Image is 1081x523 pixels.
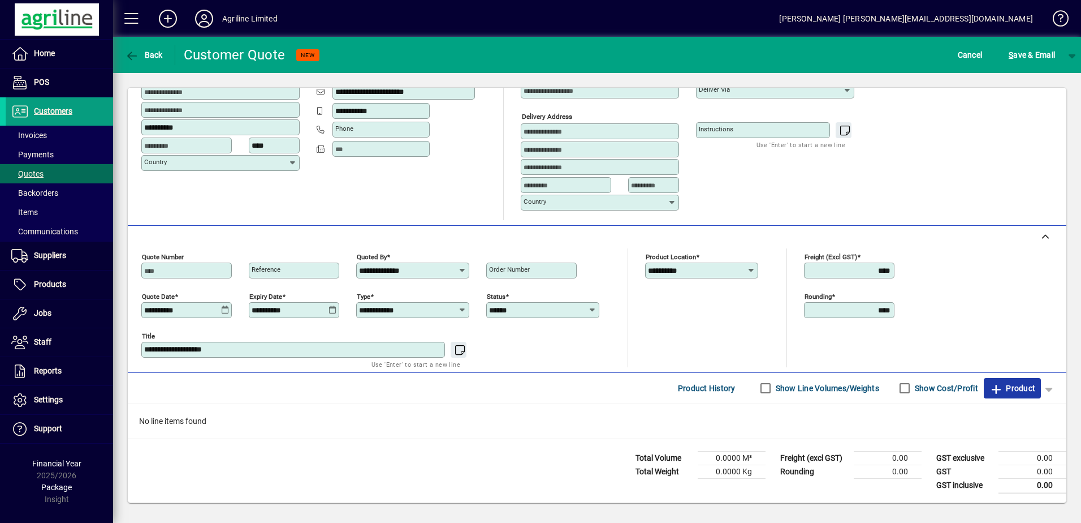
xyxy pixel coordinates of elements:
[630,465,698,478] td: Total Weight
[32,459,81,468] span: Financial Year
[931,451,998,465] td: GST exclusive
[11,208,38,217] span: Items
[34,366,62,375] span: Reports
[34,78,49,87] span: POS
[11,227,78,236] span: Communications
[673,378,740,398] button: Product History
[1003,45,1061,65] button: Save & Email
[34,424,62,433] span: Support
[854,465,922,478] td: 0.00
[984,378,1041,398] button: Product
[487,292,505,300] mat-label: Status
[779,10,1033,28] div: [PERSON_NAME] [PERSON_NAME][EMAIL_ADDRESS][DOMAIN_NAME]
[524,198,546,205] mat-label: Country
[489,265,530,273] mat-label: Order number
[989,379,1035,397] span: Product
[34,308,51,318] span: Jobs
[142,292,175,300] mat-label: Quote date
[125,50,163,59] span: Back
[6,203,113,222] a: Items
[6,386,113,414] a: Settings
[142,332,155,340] mat-label: Title
[630,451,698,465] td: Total Volume
[913,383,978,394] label: Show Cost/Profit
[6,183,113,203] a: Backorders
[11,188,58,198] span: Backorders
[34,395,63,404] span: Settings
[6,299,113,328] a: Jobs
[371,358,460,371] mat-hint: Use 'Enter' to start a new line
[854,451,922,465] td: 0.00
[805,252,857,260] mat-label: Freight (excl GST)
[698,451,766,465] td: 0.0000 M³
[6,415,113,443] a: Support
[931,478,998,492] td: GST inclusive
[142,252,184,260] mat-label: Quote number
[805,292,832,300] mat-label: Rounding
[6,357,113,385] a: Reports
[301,52,315,59] span: NEW
[1009,50,1013,59] span: S
[998,451,1066,465] td: 0.00
[34,280,66,289] span: Products
[144,158,167,166] mat-label: Country
[699,125,733,133] mat-label: Instructions
[11,169,44,178] span: Quotes
[6,126,113,145] a: Invoices
[222,10,278,28] div: Agriline Limited
[1044,2,1067,39] a: Knowledge Base
[11,131,47,140] span: Invoices
[113,45,175,65] app-page-header-button: Back
[128,404,1066,439] div: No line items found
[6,40,113,68] a: Home
[249,292,282,300] mat-label: Expiry date
[335,125,353,132] mat-label: Phone
[1009,46,1055,64] span: ave & Email
[6,271,113,299] a: Products
[678,379,736,397] span: Product History
[6,242,113,270] a: Suppliers
[699,85,730,93] mat-label: Deliver via
[773,383,879,394] label: Show Line Volumes/Weights
[41,483,72,492] span: Package
[11,150,54,159] span: Payments
[252,265,280,273] mat-label: Reference
[186,8,222,29] button: Profile
[34,251,66,260] span: Suppliers
[6,222,113,241] a: Communications
[756,138,845,151] mat-hint: Use 'Enter' to start a new line
[698,465,766,478] td: 0.0000 Kg
[150,8,186,29] button: Add
[955,45,985,65] button: Cancel
[184,46,286,64] div: Customer Quote
[34,337,51,346] span: Staff
[998,478,1066,492] td: 0.00
[6,164,113,183] a: Quotes
[646,252,696,260] mat-label: Product location
[122,45,166,65] button: Back
[931,465,998,478] td: GST
[6,328,113,357] a: Staff
[775,465,854,478] td: Rounding
[958,46,983,64] span: Cancel
[34,49,55,58] span: Home
[998,465,1066,478] td: 0.00
[6,145,113,164] a: Payments
[357,252,387,260] mat-label: Quoted by
[34,106,72,115] span: Customers
[357,292,370,300] mat-label: Type
[775,451,854,465] td: Freight (excl GST)
[6,68,113,97] a: POS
